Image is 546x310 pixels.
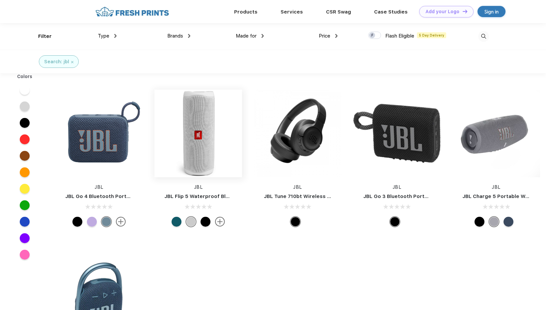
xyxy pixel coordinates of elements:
[234,9,258,15] a: Products
[425,9,459,14] div: Add your Logo
[71,61,73,63] img: filter_cancel.svg
[154,90,242,177] img: func=resize&h=266
[484,8,499,15] div: Sign in
[504,217,513,227] div: Blue
[38,33,52,40] div: Filter
[94,6,171,17] img: fo%20logo%202.webp
[65,193,160,199] a: JBL Go 4 Bluetooth Portable Speaker
[186,217,196,227] div: White
[254,90,341,177] img: func=resize&h=266
[101,217,111,227] div: Blue
[452,90,540,177] img: func=resize&h=266
[385,33,414,39] span: Flash Eligible
[98,33,109,39] span: Type
[390,217,400,227] div: Black
[353,90,441,177] img: func=resize&h=266
[261,34,264,38] img: dropdown.png
[95,184,104,190] a: JBL
[475,217,484,227] div: Black
[489,217,499,227] div: Gray
[492,184,501,190] a: JBL
[215,217,225,227] img: more.svg
[393,184,402,190] a: JBL
[167,33,183,39] span: Brands
[478,6,505,17] a: Sign in
[55,90,143,177] img: func=resize&h=266
[290,217,300,227] div: Black
[293,184,302,190] a: JBL
[363,193,458,199] a: JBL Go 3 Bluetooth Portable Speaker
[194,184,203,190] a: JBL
[172,217,181,227] div: Teal
[44,58,69,65] div: Search: jbl
[335,34,338,38] img: dropdown.png
[236,33,257,39] span: Made for
[463,10,467,13] img: DT
[87,217,97,227] div: Purple
[72,217,82,227] div: Black
[319,33,330,39] span: Price
[164,193,272,199] a: JBL Flip 5 Waterproof Bluetooth® Speaker
[116,217,126,227] img: more.svg
[114,34,117,38] img: dropdown.png
[188,34,190,38] img: dropdown.png
[478,31,489,42] img: desktop_search.svg
[201,217,210,227] div: Black
[12,73,38,80] div: Colors
[264,193,383,199] a: JBL Tune 710bt Wireless Over-ear Headphones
